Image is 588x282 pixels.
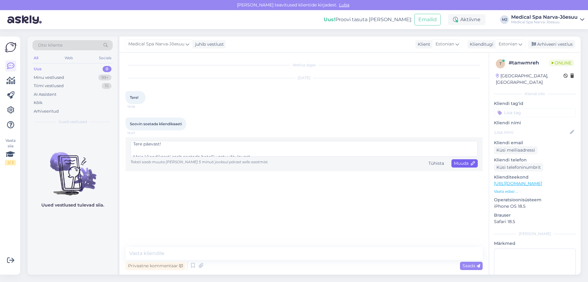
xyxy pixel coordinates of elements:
p: Operatsioonisüsteem [494,197,576,203]
div: Uus [34,66,42,72]
span: Estonian [499,41,517,48]
div: Vaata siia [5,138,16,165]
img: No chats [28,141,118,196]
div: [PERSON_NAME] [494,231,576,237]
div: 2 / 3 [5,160,16,165]
p: Uued vestlused tulevad siia. [41,202,104,208]
div: Klient [415,41,430,48]
div: [GEOGRAPHIC_DATA], [GEOGRAPHIC_DATA] [496,73,563,86]
a: Medical Spa Narva-JõesuuMedical Spa Narva-Jõesuu [511,15,584,25]
span: 13:47 [127,131,150,135]
div: Medical Spa Narva-Jõesuu [511,20,578,25]
span: Saada [462,263,480,268]
span: Soovin soetada kliendikaaeti [130,122,182,126]
div: Tühista [426,159,447,168]
div: Privaatne kommentaar [126,262,185,270]
p: Kliendi nimi [494,120,576,126]
p: Brauser [494,212,576,218]
div: Kõik [34,100,43,106]
span: Luba [337,2,351,8]
div: 99+ [98,75,111,81]
div: AI Assistent [34,91,56,98]
span: Online [549,60,574,66]
span: Estonian [435,41,454,48]
div: # tanwmreh [509,59,549,67]
span: Tere! [130,95,138,100]
div: Tiimi vestlused [34,83,64,89]
div: Arhiveeri vestlus [528,40,575,48]
div: Küsi telefoninumbrit [494,163,543,172]
p: Kliendi email [494,140,576,146]
span: Teksti saab muuta [PERSON_NAME] 5 minuti jooksul pärast selle saatmist. [130,160,269,164]
a: [URL][DOMAIN_NAME] [494,181,542,186]
p: Klienditeekond [494,174,576,180]
span: Uued vestlused [58,119,87,125]
input: Lisa nimi [494,129,569,136]
img: Askly Logo [5,41,17,53]
div: Aktiivne [448,14,485,25]
div: 0 [103,66,111,72]
b: Uus! [324,17,335,22]
p: Märkmed [494,240,576,247]
span: Muuda [454,160,475,166]
div: Vestlus algas [126,62,483,68]
p: Kliendi telefon [494,157,576,163]
div: Medical Spa Narva-Jõesuu [511,15,578,20]
p: Kliendi tag'id [494,100,576,107]
p: Safari 18.5 [494,218,576,225]
div: Proovi tasuta [PERSON_NAME]: [324,16,412,23]
div: Web [63,54,74,62]
input: Lisa tag [494,108,576,117]
div: Küsi meiliaadressi [494,146,537,154]
span: Otsi kliente [38,42,62,48]
div: MJ [500,15,509,24]
div: Minu vestlused [34,75,64,81]
div: Socials [98,54,113,62]
div: Arhiveeritud [34,108,59,114]
p: Vaata edasi ... [494,189,576,194]
div: juhib vestlust [193,41,224,48]
button: Emailid [414,14,441,25]
div: Kliendi info [494,91,576,97]
div: 15 [102,83,111,89]
div: All [32,54,40,62]
div: Klienditugi [467,41,493,48]
span: t [499,61,502,66]
span: Medical Spa Narva-Jõesuu [128,41,184,48]
p: iPhone OS 18.5 [494,203,576,210]
textarea: Tere päevast! Meie kliendikaarti saab soetada hotelli vastuvõtulauast. Kliendikaart ei ole seotud... [130,141,478,157]
span: 13:46 [127,104,150,109]
div: [DATE] [126,75,483,81]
